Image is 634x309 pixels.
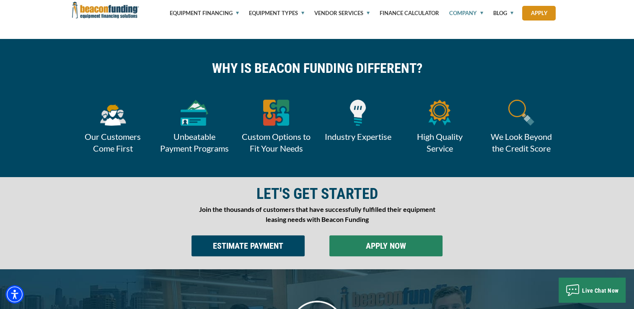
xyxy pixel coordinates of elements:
img: Beacon Funding Corporation [72,2,139,18]
input: Button [191,235,305,256]
button: Live Chat Now [559,278,626,303]
p: Unbeatable Payment Programs [154,131,235,154]
img: Industry Expertise [350,100,366,126]
p: LET'S GET STARTED [199,190,435,198]
img: Our Customers Come First [99,100,127,126]
p: WHY IS BEACON FUNDING DIFFERENT? [78,64,556,72]
p: We Look Beyond the Credit Score [481,131,562,154]
p: Join the thousands of customers that have successfully fulfilled their equipment leasing needs wi... [199,204,435,224]
input: Button [329,235,443,256]
a: Beacon Funding Corporation [72,6,139,13]
p: Custom Options to Fit Your Needs [235,131,317,154]
p: High Quality Service [399,131,481,154]
p: Our Customers Come First [72,131,154,154]
a: Apply [522,6,556,21]
p: Industry Expertise [317,131,399,142]
img: Unbeatable Payment Programs [181,100,209,126]
img: High Quality Service [428,100,451,126]
div: Accessibility Menu [5,285,24,304]
img: Custom Options to Fit Your Needs [263,100,290,126]
img: We Look Beyond the Credit Score [508,100,534,126]
span: Live Chat Now [582,287,619,294]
